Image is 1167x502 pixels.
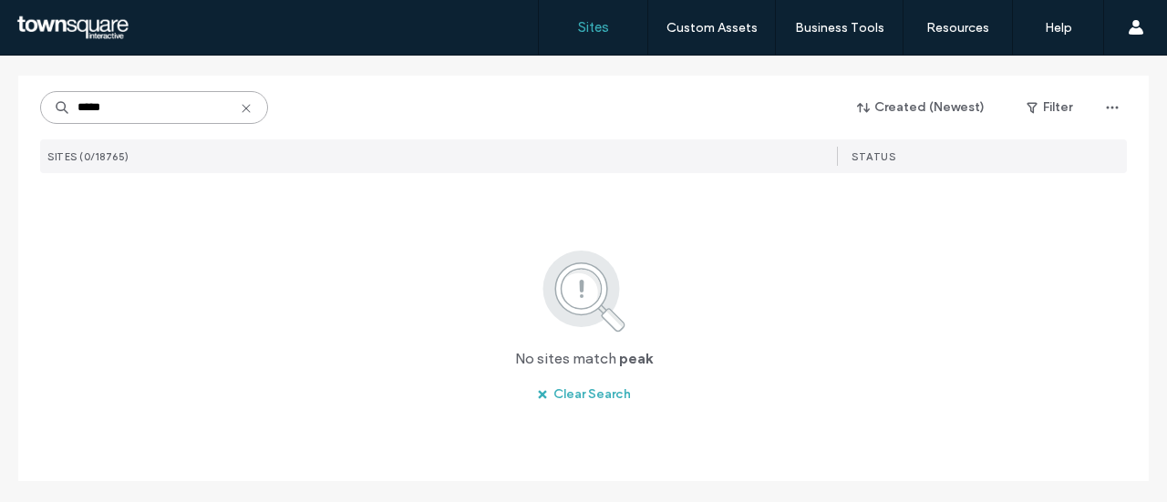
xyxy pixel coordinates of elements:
span: STATUS [852,150,895,163]
button: Created (Newest) [842,93,1001,122]
label: Custom Assets [666,20,758,36]
span: SITES (0/18765) [47,150,129,163]
label: Business Tools [795,20,884,36]
span: No sites match [515,349,616,369]
label: Resources [926,20,989,36]
button: Clear Search [521,380,647,409]
button: Filter [1008,93,1090,122]
img: search.svg [518,247,650,334]
label: Help [1045,20,1072,36]
span: peak [619,349,652,369]
span: Help [41,13,78,29]
label: Sites [578,19,609,36]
